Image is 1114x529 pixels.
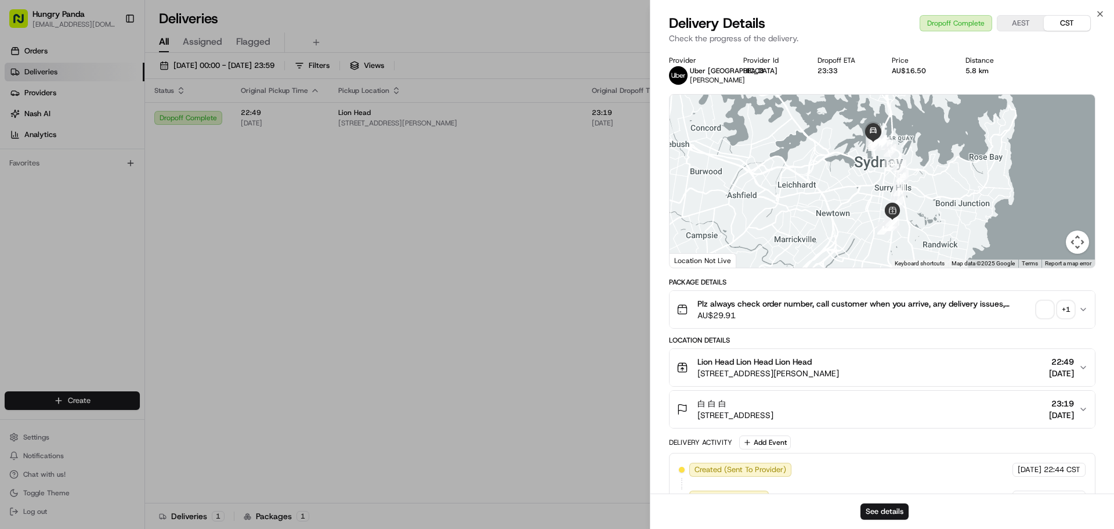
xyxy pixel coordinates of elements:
[743,66,764,75] button: BEAC8
[12,200,30,219] img: Asif Zaman Khan
[893,183,906,196] div: 9
[30,75,191,87] input: Clear
[874,135,887,147] div: 16
[93,255,191,276] a: 💻API Documentation
[52,111,190,123] div: Start new chat
[669,278,1095,287] div: Package Details
[197,114,211,128] button: Start new chat
[669,33,1095,44] p: Check the progress of the delivery.
[869,138,881,151] div: 19
[743,56,799,65] div: Provider Id
[12,12,35,35] img: Nash
[1049,368,1074,379] span: [DATE]
[12,111,32,132] img: 1736555255976-a54dd68f-1ca7-489b-9aae-adbdc363a1c4
[12,261,21,270] div: 📗
[36,211,94,221] span: [PERSON_NAME]
[1044,16,1090,31] button: CST
[96,211,100,221] span: •
[670,349,1095,386] button: Lion Head Lion Head Lion Head[STREET_ADDRESS][PERSON_NAME]22:49[DATE]
[965,66,1021,75] div: 5.8 km
[1049,409,1074,421] span: [DATE]
[669,438,732,447] div: Delivery Activity
[884,144,896,157] div: 13
[697,409,773,421] span: [STREET_ADDRESS]
[894,160,906,172] div: 11
[690,66,777,75] span: Uber [GEOGRAPHIC_DATA]
[1058,301,1074,318] div: + 1
[884,158,897,171] div: 12
[1066,231,1089,254] button: Map camera controls
[952,260,1015,267] span: Map data ©2025 Google
[697,368,839,379] span: [STREET_ADDRESS][PERSON_NAME]
[874,136,887,149] div: 18
[103,211,125,221] span: 8月7日
[12,151,74,160] div: Past conversations
[24,111,45,132] img: 1727276513143-84d647e1-66c0-4f92-a045-3c9f9f5dfd92
[891,196,903,209] div: 8
[669,14,765,33] span: Delivery Details
[672,253,711,268] a: Open this area in Google Maps (opens a new window)
[23,260,89,271] span: Knowledge Base
[23,212,32,221] img: 1736555255976-a54dd68f-1ca7-489b-9aae-adbdc363a1c4
[860,503,909,520] button: See details
[672,253,711,268] img: Google
[669,336,1095,345] div: Location Details
[12,46,211,65] p: Welcome 👋
[1049,398,1074,409] span: 23:19
[669,56,725,65] div: Provider
[884,218,897,231] div: 5
[669,66,688,85] img: uber-new-logo.jpeg
[697,398,726,409] span: 白 白 白
[1022,260,1038,267] a: Terms
[892,56,947,65] div: Price
[1049,356,1074,368] span: 22:49
[98,261,107,270] div: 💻
[1018,465,1041,475] span: [DATE]
[690,75,745,85] span: [PERSON_NAME]
[997,16,1044,31] button: AEST
[818,66,873,75] div: 23:33
[885,214,898,226] div: 7
[670,253,736,268] div: Location Not Live
[697,310,1032,321] span: AU$29.91
[1044,465,1080,475] span: 22:44 CST
[895,260,945,268] button: Keyboard shortcuts
[877,222,890,235] div: 2
[7,255,93,276] a: 📗Knowledge Base
[1018,492,1041,503] span: [DATE]
[892,66,947,75] div: AU$16.50
[695,492,764,503] span: Not Assigned Driver
[874,135,887,148] div: 17
[670,391,1095,428] button: 白 白 白[STREET_ADDRESS]23:19[DATE]
[896,170,909,182] div: 10
[868,138,881,151] div: 21
[1044,492,1080,503] span: 22:45 CST
[1045,260,1091,267] a: Report a map error
[739,436,791,449] button: Add Event
[45,180,72,189] span: 8月15日
[818,56,873,65] div: Dropoff ETA
[695,465,786,475] span: Created (Sent To Provider)
[82,287,140,297] a: Powered byPylon
[965,56,1021,65] div: Distance
[866,136,879,149] div: 22
[1037,301,1074,318] button: +1
[670,291,1095,328] button: Plz always check order number, call customer when you arrive, any delivery issues, Contact WhatsA...
[38,180,42,189] span: •
[115,288,140,297] span: Pylon
[52,123,160,132] div: We're available if you need us!
[887,218,899,231] div: 6
[697,356,812,368] span: Lion Head Lion Head Lion Head
[697,298,1032,310] span: Plz always check order number, call customer when you arrive, any delivery issues, Contact WhatsA...
[180,149,211,163] button: See all
[110,260,186,271] span: API Documentation
[878,137,891,150] div: 14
